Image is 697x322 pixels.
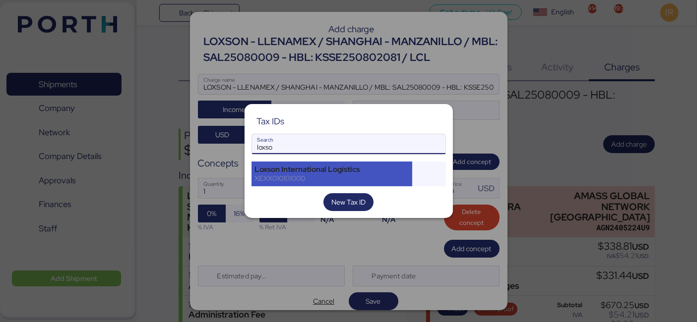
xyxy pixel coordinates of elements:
[255,165,409,174] div: Loxson International Logistics
[331,196,366,208] span: New Tax ID
[323,193,374,211] button: New Tax ID
[255,174,409,183] div: XEXX010101000
[252,134,445,154] input: Search
[256,117,284,126] div: Tax IDs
